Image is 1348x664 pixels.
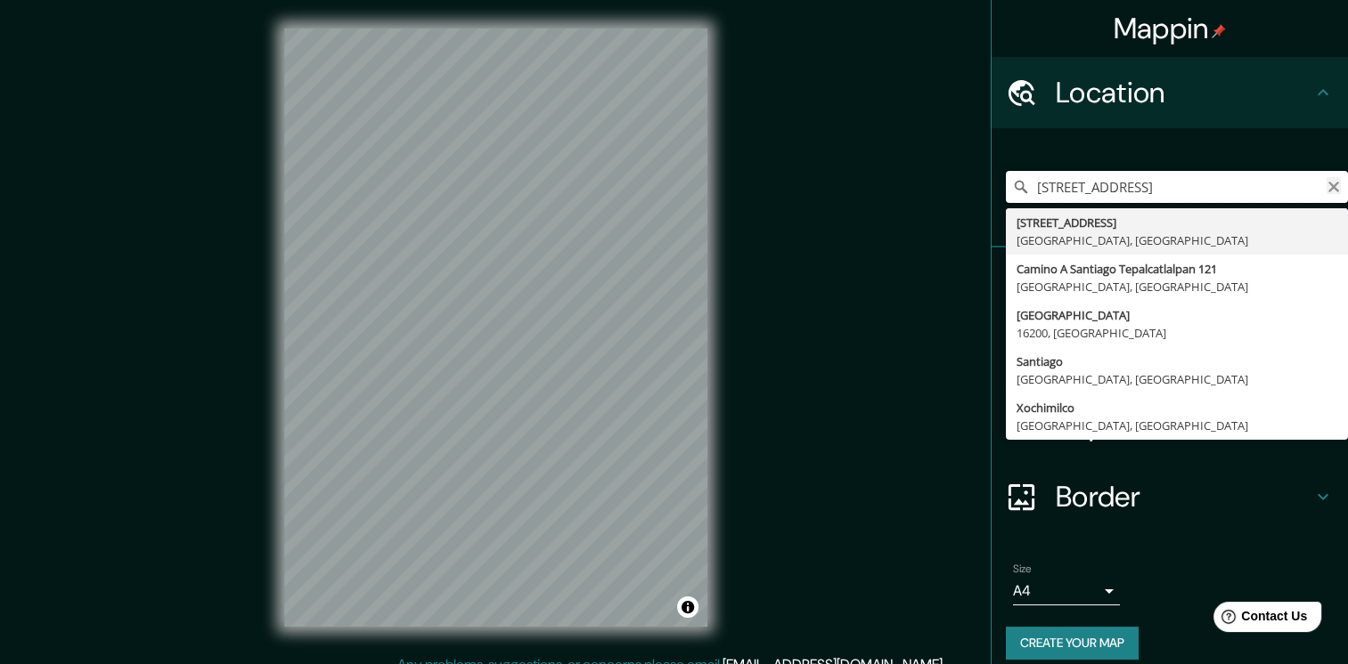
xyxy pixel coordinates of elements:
label: Size [1013,562,1032,577]
h4: Mappin [1114,11,1227,46]
canvas: Map [284,28,707,627]
div: A4 [1013,577,1120,605]
h4: Layout [1056,408,1312,443]
div: Border [992,461,1348,532]
div: [GEOGRAPHIC_DATA], [GEOGRAPHIC_DATA] [1017,278,1337,296]
h4: Location [1056,75,1312,110]
div: [GEOGRAPHIC_DATA], [GEOGRAPHIC_DATA] [1017,370,1337,388]
input: Pick your city or area [1006,171,1348,203]
div: Style [992,319,1348,390]
iframe: Help widget launcher [1189,595,1328,644]
div: Camino A Santiago Tepalcatlalpan 121 [1017,260,1337,278]
h4: Border [1056,479,1312,514]
div: Pins [992,247,1348,319]
div: 16200, [GEOGRAPHIC_DATA] [1017,324,1337,342]
div: [STREET_ADDRESS] [1017,214,1337,231]
div: Santiago [1017,352,1337,370]
button: Toggle attribution [677,596,699,618]
div: [GEOGRAPHIC_DATA] [1017,306,1337,324]
div: [GEOGRAPHIC_DATA], [GEOGRAPHIC_DATA] [1017,231,1337,249]
button: Create your map [1006,627,1139,660]
img: pin-icon.png [1212,24,1226,38]
button: Clear [1327,177,1341,194]
div: [GEOGRAPHIC_DATA], [GEOGRAPHIC_DATA] [1017,417,1337,434]
div: Location [992,57,1348,128]
div: Layout [992,390,1348,461]
div: Xochimilco [1017,399,1337,417]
